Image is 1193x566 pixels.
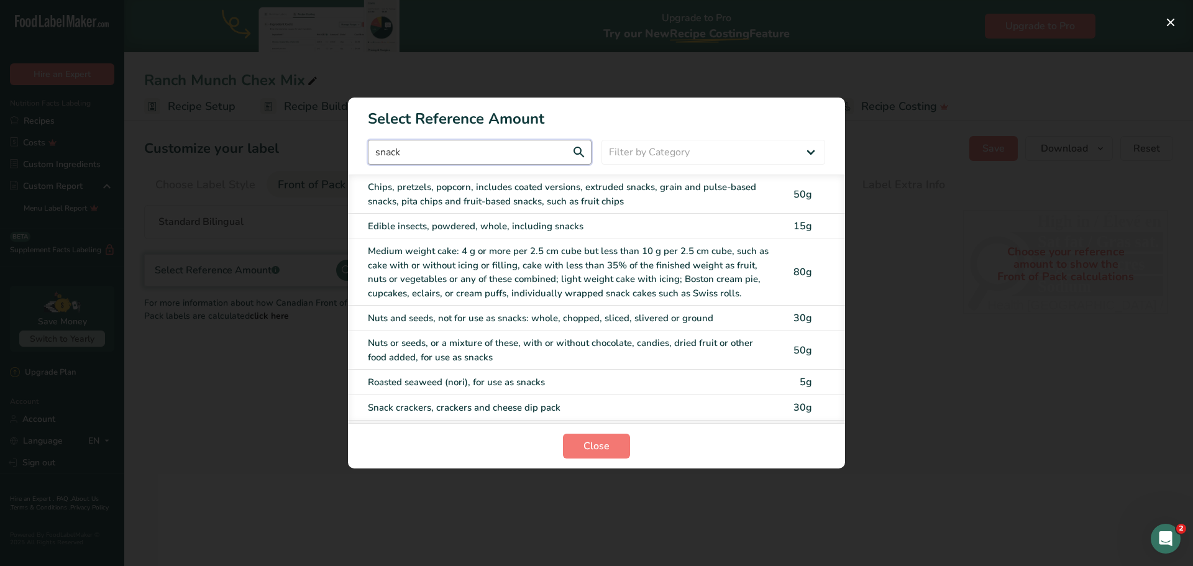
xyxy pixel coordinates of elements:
[368,180,774,208] div: Chips, pretzels, popcorn, includes coated versions, extruded snacks, grain and pulse-based snacks...
[793,401,812,414] span: 30g
[368,140,592,165] input: Type here to start searching..
[793,188,812,201] span: 50g
[368,311,774,326] div: Nuts and seeds, not for use as snacks: whole, chopped, sliced, slivered or ground
[793,265,812,279] span: 80g
[368,401,774,415] div: Snack crackers, crackers and cheese dip pack
[793,311,812,325] span: 30g
[1151,524,1181,554] iframe: Intercom live chat
[368,375,774,390] div: Roasted seaweed (nori), for use as snacks
[1176,524,1186,534] span: 2
[368,336,774,364] div: Nuts or seeds, or a mixture of these, with or without chocolate, candies, dried fruit or other fo...
[348,98,845,130] h1: Select Reference Amount
[793,344,812,357] span: 50g
[368,219,774,234] div: Edible insects, powdered, whole, including snacks
[563,434,630,459] button: Close
[800,375,812,389] span: 5g
[368,244,774,300] div: Medium weight cake: 4 g or more per 2.5 cm cube but less than 10 g per 2.5 cm cube, such as cake ...
[583,439,610,454] span: Close
[793,219,812,233] span: 15g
